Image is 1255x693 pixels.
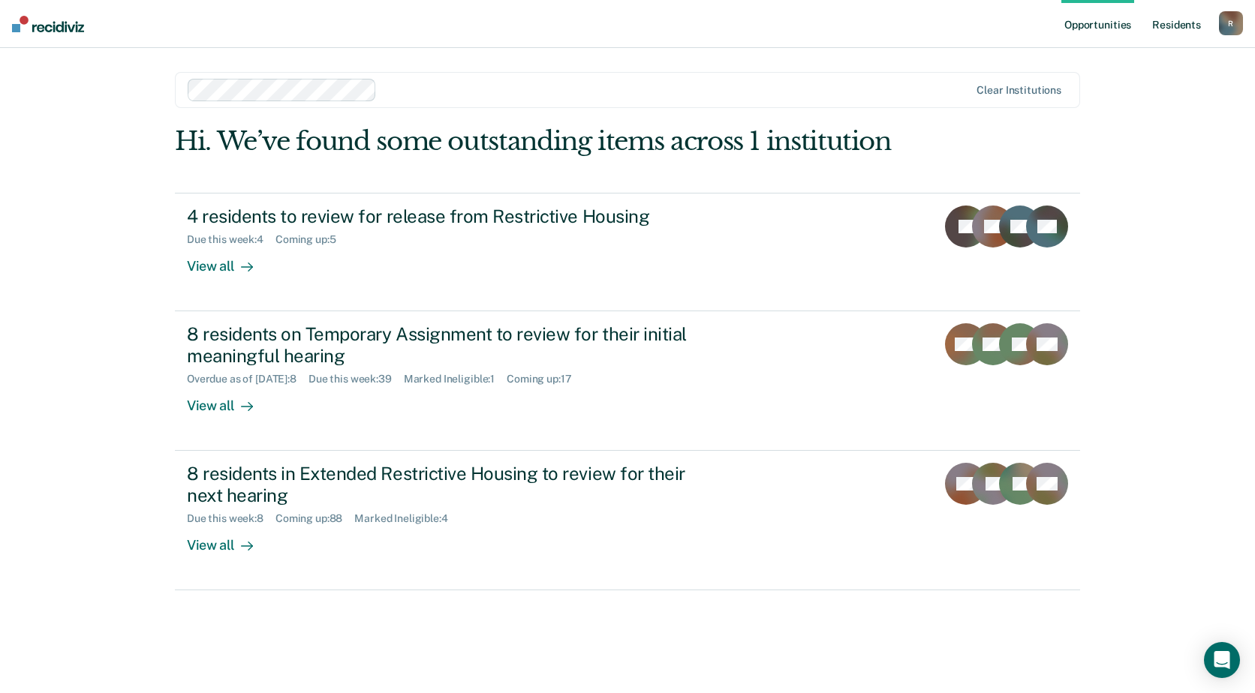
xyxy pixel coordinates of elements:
[1219,11,1243,35] button: R
[275,512,354,525] div: Coming up : 88
[187,245,271,274] div: View all
[175,451,1080,590] a: 8 residents in Extended Restrictive Housing to review for their next hearingDue this week:8Coming...
[507,373,583,385] div: Coming up : 17
[187,463,714,506] div: 8 residents in Extended Restrictive Housing to review for their next hearing
[275,233,348,246] div: Coming up : 5
[308,373,404,385] div: Due this week : 39
[175,126,899,157] div: Hi. We’ve found some outstanding items across 1 institution
[187,512,275,525] div: Due this week : 8
[12,16,84,32] img: Recidiviz
[187,373,308,385] div: Overdue as of [DATE] : 8
[187,385,271,414] div: View all
[1204,642,1240,678] div: Open Intercom Messenger
[187,205,714,227] div: 4 residents to review for release from Restrictive Housing
[187,233,275,246] div: Due this week : 4
[175,311,1080,451] a: 8 residents on Temporary Assignment to review for their initial meaningful hearingOverdue as of [...
[175,193,1080,311] a: 4 residents to review for release from Restrictive HousingDue this week:4Coming up:5View all
[977,84,1061,97] div: Clear institutions
[354,512,459,525] div: Marked Ineligible : 4
[187,323,714,367] div: 8 residents on Temporary Assignment to review for their initial meaningful hearing
[187,524,271,553] div: View all
[404,373,507,385] div: Marked Ineligible : 1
